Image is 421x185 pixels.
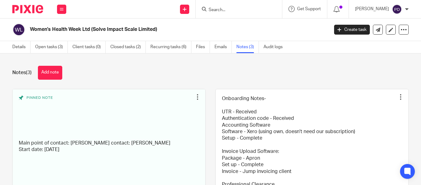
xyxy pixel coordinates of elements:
p: [PERSON_NAME] [355,6,389,12]
a: Recurring tasks (6) [150,41,191,53]
a: Open tasks (3) [35,41,68,53]
img: svg%3E [392,4,402,14]
a: Emails [215,41,232,53]
a: Create task [334,25,370,35]
a: Details [12,41,31,53]
a: Files [196,41,210,53]
input: Search [208,7,264,13]
button: Add note [38,66,62,80]
a: Audit logs [264,41,287,53]
h2: Women's Health Week Ltd (Solve Impact Scale Limited) [30,26,266,33]
span: Get Support [297,7,321,11]
img: svg%3E [12,23,25,36]
a: Client tasks (0) [72,41,106,53]
a: Notes (3) [236,41,259,53]
span: (3) [26,70,32,75]
img: Pixie [12,5,43,13]
h1: Notes [12,69,32,76]
a: Closed tasks (2) [110,41,146,53]
div: Pinned note [19,95,193,135]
